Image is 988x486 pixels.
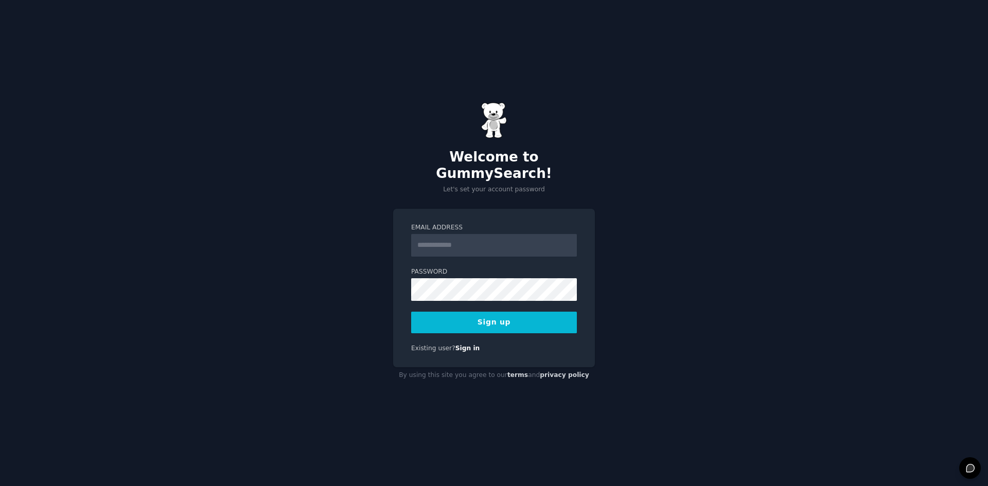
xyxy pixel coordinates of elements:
[411,345,455,352] span: Existing user?
[540,371,589,379] a: privacy policy
[393,185,595,194] p: Let's set your account password
[411,223,577,232] label: Email Address
[455,345,480,352] a: Sign in
[393,149,595,182] h2: Welcome to GummySearch!
[481,102,507,138] img: Gummy Bear
[393,367,595,384] div: By using this site you agree to our and
[411,312,577,333] button: Sign up
[507,371,528,379] a: terms
[411,267,577,277] label: Password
